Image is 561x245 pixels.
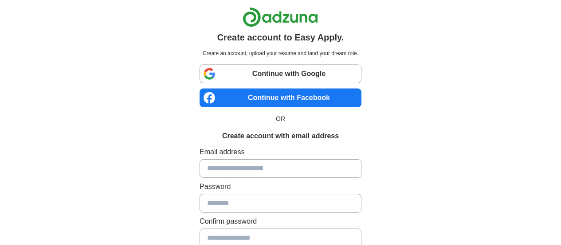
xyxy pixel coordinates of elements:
label: Password [200,181,361,192]
span: OR [271,114,290,124]
h1: Create account with email address [222,131,339,141]
h1: Create account to Easy Apply. [217,31,344,44]
a: Continue with Google [200,64,361,83]
a: Continue with Facebook [200,88,361,107]
label: Confirm password [200,216,361,227]
p: Create an account, upload your resume and land your dream role. [201,49,360,57]
img: Adzuna logo [243,7,318,27]
label: Email address [200,147,361,157]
